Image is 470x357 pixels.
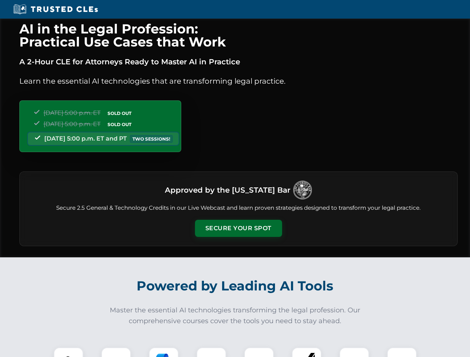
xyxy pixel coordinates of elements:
button: Secure Your Spot [195,220,282,237]
h1: AI in the Legal Profession: Practical Use Cases that Work [19,22,458,48]
h3: Approved by the [US_STATE] Bar [165,183,290,197]
h2: Powered by Leading AI Tools [29,273,441,299]
img: Logo [293,181,312,199]
span: SOLD OUT [105,120,134,128]
img: Trusted CLEs [11,4,100,15]
p: Secure 2.5 General & Technology Credits in our Live Webcast and learn proven strategies designed ... [29,204,448,212]
span: [DATE] 5:00 p.m. ET [44,120,100,128]
p: Master the essential AI technologies transforming the legal profession. Our comprehensive courses... [105,305,365,327]
p: Learn the essential AI technologies that are transforming legal practice. [19,75,458,87]
span: SOLD OUT [105,109,134,117]
p: A 2-Hour CLE for Attorneys Ready to Master AI in Practice [19,56,458,68]
span: [DATE] 5:00 p.m. ET [44,109,100,116]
